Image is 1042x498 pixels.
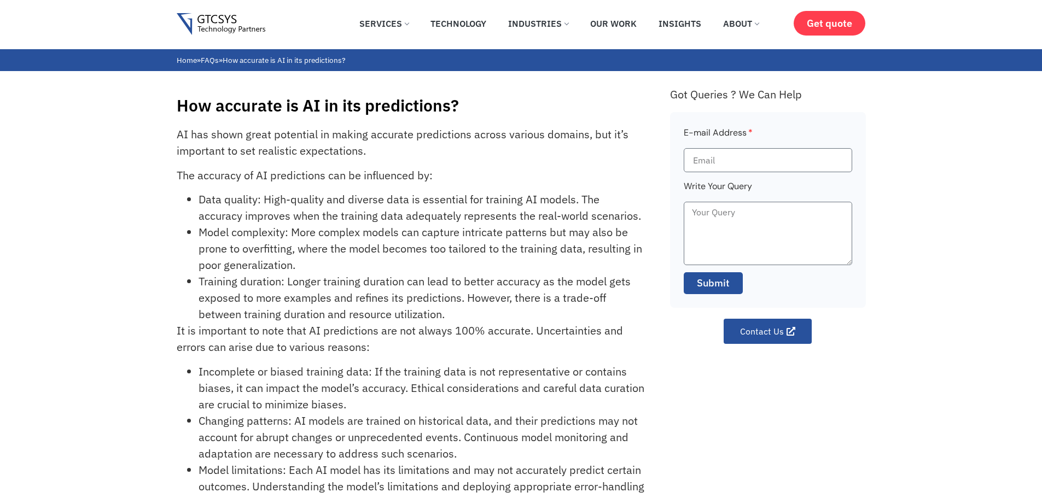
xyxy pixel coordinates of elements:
[724,319,812,344] a: Contact Us
[199,413,645,462] li: Changing patterns: AI models are trained on historical data, and their predictions may not accoun...
[177,167,645,184] p: The accuracy of AI predictions can be influenced by:
[199,364,645,413] li: Incomplete or biased training data: If the training data is not representative or contains biases...
[177,13,266,36] img: Gtcsys logo
[684,126,753,148] label: E-mail Address
[199,224,645,273] li: Model complexity: More complex models can capture intricate patterns but may also be prone to ove...
[650,11,709,36] a: Insights
[422,11,494,36] a: Technology
[199,191,645,224] li: Data quality: High-quality and diverse data is essential for training AI models. The accuracy imp...
[740,327,784,336] span: Contact Us
[177,96,659,115] h1: How accurate is AI in its predictions?
[684,148,852,172] input: Email
[715,11,767,36] a: About
[177,126,645,159] p: AI has shown great potential in making accurate predictions across various domains, but it’s impo...
[177,55,197,65] a: Home
[500,11,577,36] a: Industries
[684,126,852,301] form: Faq Form
[177,55,345,65] span: » »
[199,273,645,323] li: Training duration: Longer training duration can lead to better accuracy as the model gets exposed...
[351,11,417,36] a: Services
[177,323,645,355] p: It is important to note that AI predictions are not always 100% accurate. Uncertainties and error...
[697,276,730,290] span: Submit
[794,11,865,36] a: Get quote
[684,272,743,294] button: Submit
[684,179,752,202] label: Write Your Query
[807,17,852,29] span: Get quote
[582,11,645,36] a: Our Work
[670,87,866,101] div: Got Queries ? We Can Help
[223,55,345,65] span: How accurate is AI in its predictions?
[201,55,219,65] a: FAQs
